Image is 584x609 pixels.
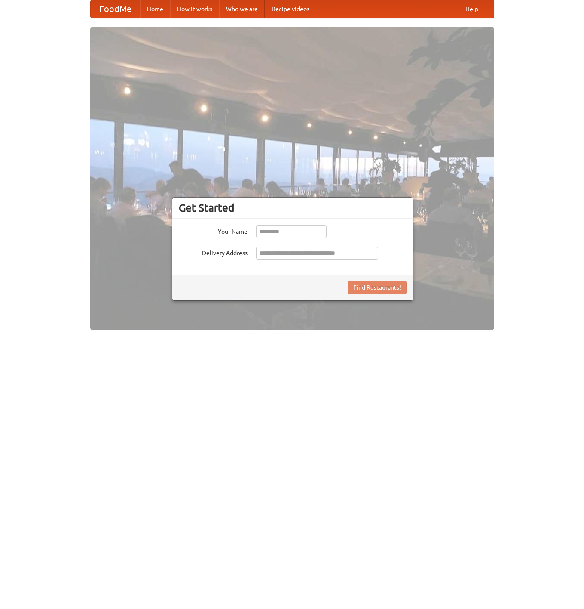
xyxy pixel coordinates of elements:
[140,0,170,18] a: Home
[348,281,407,294] button: Find Restaurants!
[265,0,316,18] a: Recipe videos
[459,0,485,18] a: Help
[179,201,407,214] h3: Get Started
[219,0,265,18] a: Who we are
[179,247,248,257] label: Delivery Address
[91,0,140,18] a: FoodMe
[179,225,248,236] label: Your Name
[170,0,219,18] a: How it works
